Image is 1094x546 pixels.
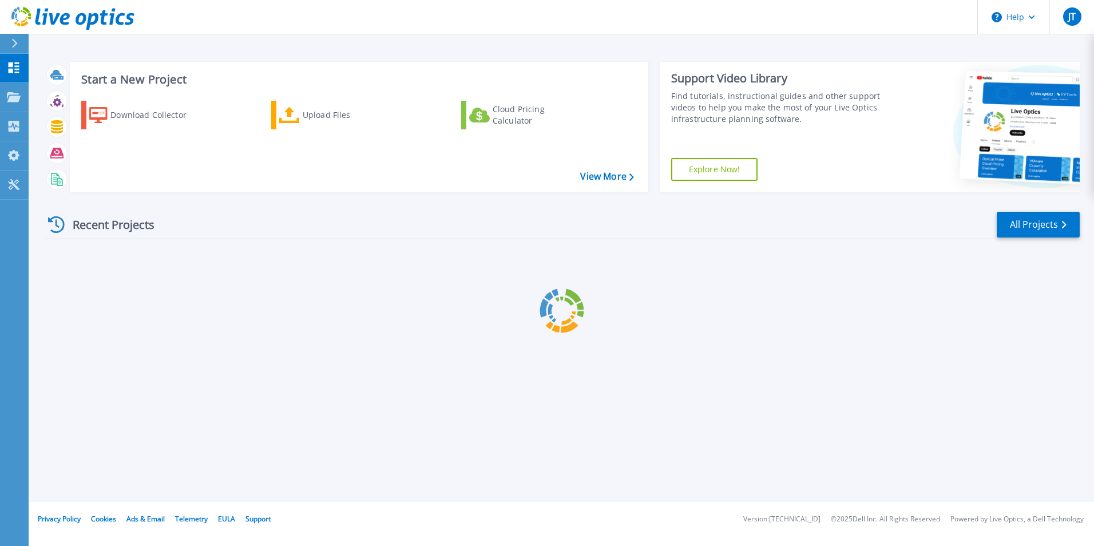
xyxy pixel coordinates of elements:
a: Explore Now! [671,158,758,181]
div: Support Video Library [671,71,885,86]
a: EULA [218,514,235,524]
a: Upload Files [271,101,399,129]
a: Cookies [91,514,116,524]
a: Download Collector [81,101,209,129]
h3: Start a New Project [81,73,633,86]
div: Download Collector [110,104,202,126]
li: Powered by Live Optics, a Dell Technology [950,516,1084,523]
li: © 2025 Dell Inc. All Rights Reserved [831,516,940,523]
div: Upload Files [303,104,394,126]
a: Ads & Email [126,514,165,524]
div: Cloud Pricing Calculator [493,104,584,126]
a: Cloud Pricing Calculator [461,101,589,129]
a: View More [580,171,633,182]
div: Find tutorials, instructional guides and other support videos to help you make the most of your L... [671,90,885,125]
a: All Projects [997,212,1080,238]
li: Version: [TECHNICAL_ID] [743,516,820,523]
div: Recent Projects [44,211,170,239]
a: Support [245,514,271,524]
a: Telemetry [175,514,208,524]
span: JT [1068,12,1076,21]
a: Privacy Policy [38,514,81,524]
